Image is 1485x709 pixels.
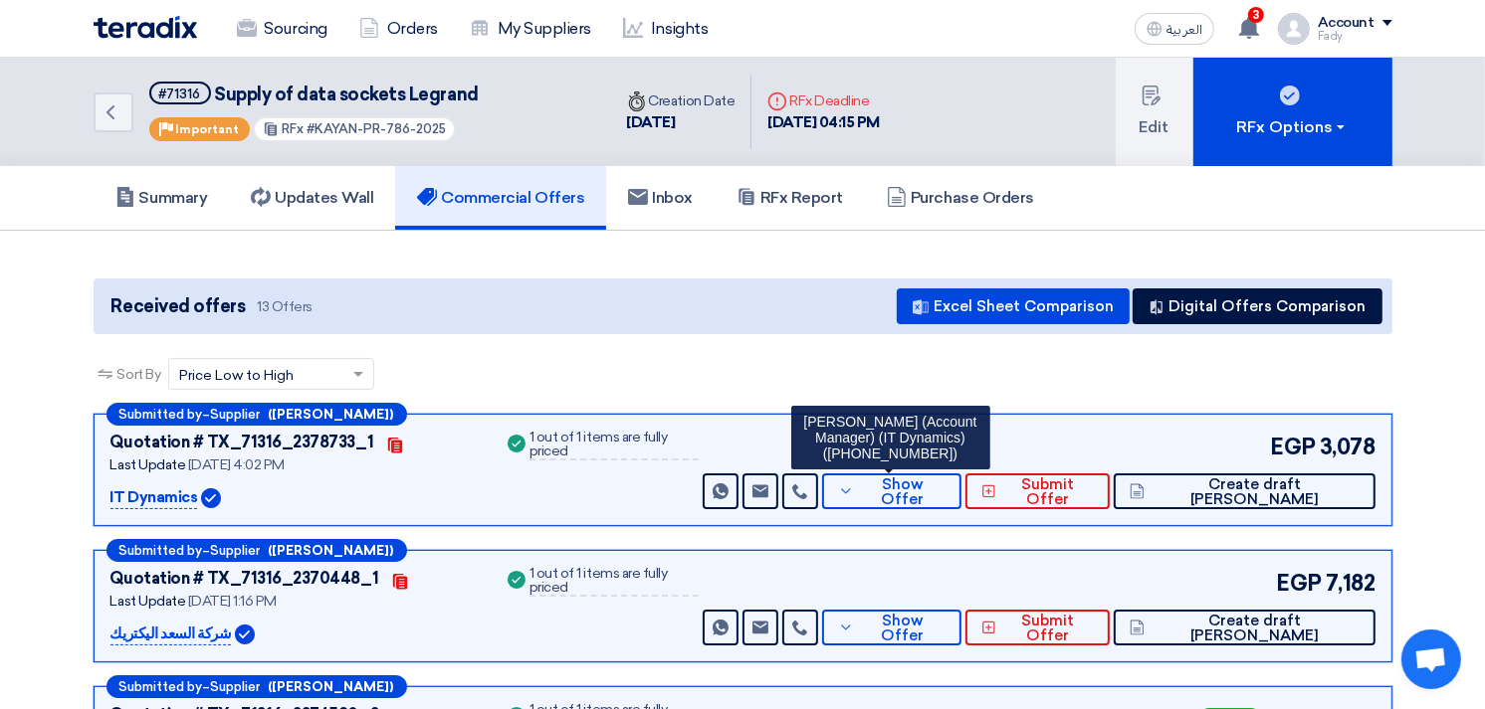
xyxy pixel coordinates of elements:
[269,408,394,421] b: ([PERSON_NAME])
[767,111,880,134] div: [DATE] 04:15 PM
[106,539,407,562] div: –
[417,188,584,208] h5: Commercial Offers
[110,431,374,454] div: Quotation # TX_71316_2378733_1
[282,121,304,136] span: RFx
[822,610,961,645] button: Show Offer
[606,166,715,230] a: Inbox
[530,567,699,597] div: 1 out of 1 items are fully priced
[887,188,1034,208] h5: Purchase Orders
[269,680,394,693] b: ([PERSON_NAME])
[235,624,255,644] img: Verified Account
[251,188,373,208] h5: Updates Wall
[188,456,285,473] span: [DATE] 4:02 PM
[965,610,1110,645] button: Submit Offer
[176,122,240,136] span: Important
[188,593,277,610] span: [DATE] 1:16 PM
[607,7,724,51] a: Insights
[1278,13,1310,45] img: profile_test.png
[211,408,261,421] span: Supplier
[737,188,843,208] h5: RFx Report
[1133,288,1382,324] button: Digital Offers Comparison
[211,680,261,693] span: Supplier
[395,166,606,230] a: Commercial Offers
[1135,13,1214,45] button: العربية
[106,403,407,426] div: –
[106,675,407,698] div: –
[627,111,736,134] div: [DATE]
[214,84,479,105] span: Supply of data sockets Legrand
[159,88,201,100] div: #71316
[767,90,880,111] div: RFx Deadline
[117,364,161,385] span: Sort By
[110,622,232,646] p: شركة السعد اليكتريك
[110,567,379,591] div: Quotation # TX_71316_2370448_1
[859,477,946,507] span: Show Offer
[221,7,343,51] a: Sourcing
[1276,567,1322,600] span: EGP
[1001,477,1094,507] span: Submit Offer
[897,288,1130,324] button: Excel Sheet Comparison
[627,90,736,111] div: Creation Date
[530,431,699,460] div: 1 out of 1 items are fully priced
[1401,629,1461,689] div: Open chat
[119,408,203,421] span: Submitted by
[822,473,961,509] button: Show Offer
[119,680,203,693] span: Submitted by
[1318,31,1392,42] div: Fady
[149,82,479,106] h5: Supply of data sockets Legrand
[715,166,865,230] a: RFx Report
[201,488,221,508] img: Verified Account
[110,593,186,610] span: Last Update
[865,166,1056,230] a: Purchase Orders
[1270,431,1316,463] span: EGP
[1326,567,1376,600] span: 7,182
[1114,473,1375,509] button: Create draft [PERSON_NAME]
[110,486,198,510] p: IT Dynamics
[1001,614,1094,643] span: Submit Offer
[1320,431,1376,463] span: 3,078
[859,614,946,643] span: Show Offer
[94,16,197,39] img: Teradix logo
[791,406,990,469] div: [PERSON_NAME] (Account Manager) (IT Dynamics) ([PHONE_NUMBER])
[628,188,693,208] h5: Inbox
[343,7,454,51] a: Orders
[1236,115,1349,139] div: RFx Options
[211,544,261,557] span: Supplier
[257,297,313,316] span: 13 Offers
[229,166,395,230] a: Updates Wall
[1150,614,1359,643] span: Create draft [PERSON_NAME]
[454,7,607,51] a: My Suppliers
[94,166,230,230] a: Summary
[1193,58,1392,166] button: RFx Options
[1114,610,1375,645] button: Create draft [PERSON_NAME]
[307,121,446,136] span: #KAYAN-PR-786-2025
[115,188,208,208] h5: Summary
[1318,15,1375,32] div: Account
[110,456,186,473] span: Last Update
[111,293,246,320] span: Received offers
[1150,477,1359,507] span: Create draft [PERSON_NAME]
[179,365,294,386] span: Price Low to High
[1116,58,1193,166] button: Edit
[1167,23,1202,37] span: العربية
[965,473,1110,509] button: Submit Offer
[1248,7,1264,23] span: 3
[119,544,203,557] span: Submitted by
[269,544,394,557] b: ([PERSON_NAME])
